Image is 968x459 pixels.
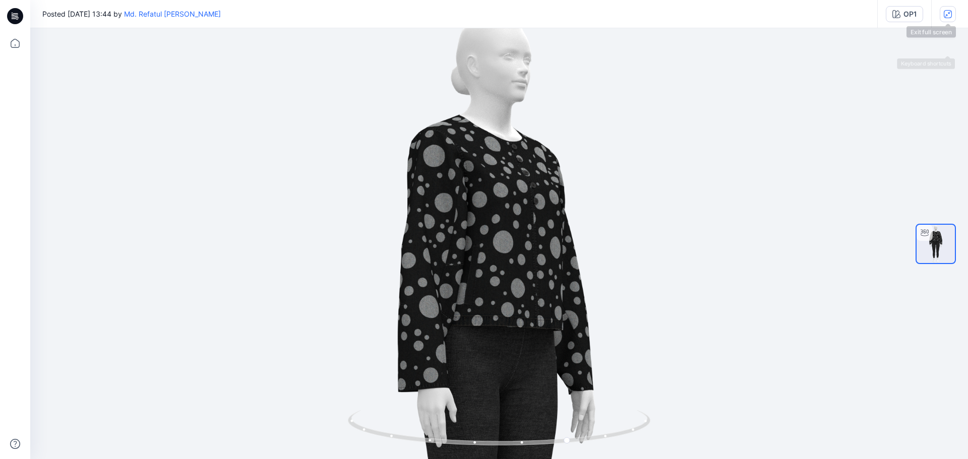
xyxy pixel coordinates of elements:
button: OP1 [886,6,923,22]
img: turntable-20-08-2025-07:48:27 [917,225,955,263]
a: Md. Refatul [PERSON_NAME] [124,10,221,18]
div: OP1 [903,9,917,20]
span: Posted [DATE] 13:44 by [42,9,221,19]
